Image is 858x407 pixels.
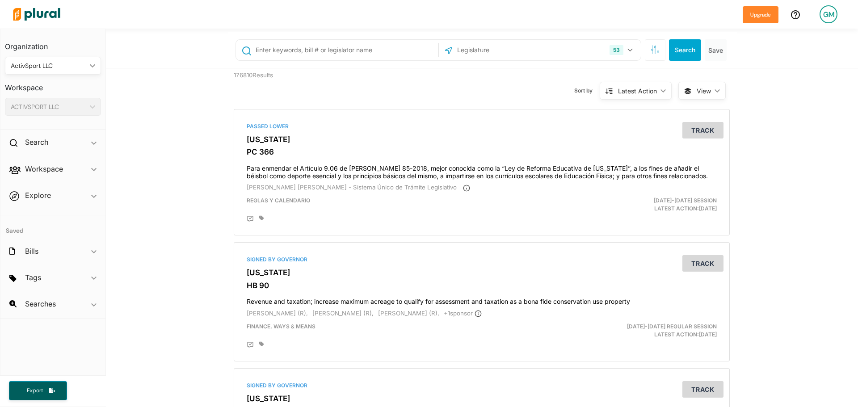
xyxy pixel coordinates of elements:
[820,5,837,23] div: GM
[247,215,254,222] div: Add Position Statement
[25,246,38,256] h2: Bills
[651,45,660,53] span: Search Filters
[5,34,101,53] h3: Organization
[247,394,717,403] h3: [US_STATE]
[312,310,374,317] span: [PERSON_NAME] (R),
[247,268,717,277] h3: [US_STATE]
[654,197,717,204] span: [DATE]-[DATE] Session
[574,87,600,95] span: Sort by
[25,137,48,147] h2: Search
[743,10,778,19] a: Upgrade
[682,122,723,138] button: Track
[247,256,717,264] div: Signed by Governor
[255,42,436,59] input: Enter keywords, bill # or legislator name
[247,323,315,330] span: Finance, Ways & Means
[259,215,264,221] div: Add tags
[25,190,51,200] h2: Explore
[444,310,482,317] span: + 1 sponsor
[247,310,308,317] span: [PERSON_NAME] (R),
[682,381,723,398] button: Track
[247,147,717,156] h3: PC 366
[606,42,639,59] button: 53
[697,86,711,96] span: View
[0,215,105,237] h4: Saved
[682,255,723,272] button: Track
[618,86,657,96] div: Latest Action
[25,299,56,309] h2: Searches
[812,2,845,27] a: GM
[456,42,552,59] input: Legislature
[378,310,439,317] span: [PERSON_NAME] (R),
[247,281,717,290] h3: HB 90
[11,61,86,71] div: ActivSport LLC
[247,135,717,144] h3: [US_STATE]
[627,323,717,330] span: [DATE]-[DATE] Regular Session
[563,197,724,213] div: Latest Action: [DATE]
[705,39,727,61] button: Save
[610,45,623,55] div: 53
[25,164,63,174] h2: Workspace
[743,6,778,23] button: Upgrade
[5,75,101,94] h3: Workspace
[247,294,717,306] h4: Revenue and taxation; increase maximum acreage to qualify for assessment and taxation as a bona f...
[563,323,724,339] div: Latest Action: [DATE]
[247,197,310,204] span: Reglas y Calendario
[9,381,67,400] button: Export
[247,184,457,191] span: [PERSON_NAME] [PERSON_NAME] - Sistema Único de Trámite Legislativo
[247,382,717,390] div: Signed by Governor
[25,273,41,282] h2: Tags
[11,102,86,112] div: ACTIVSPORT LLC
[247,160,717,180] h4: Para enmendar el Artículo 9.06 de [PERSON_NAME] 85-2018, mejor conocida como la “Ley de Reforma E...
[227,68,354,102] div: 176810 Results
[247,122,717,130] div: Passed Lower
[669,39,701,61] button: Search
[247,341,254,348] div: Add Position Statement
[259,341,264,347] div: Add tags
[21,387,49,394] span: Export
